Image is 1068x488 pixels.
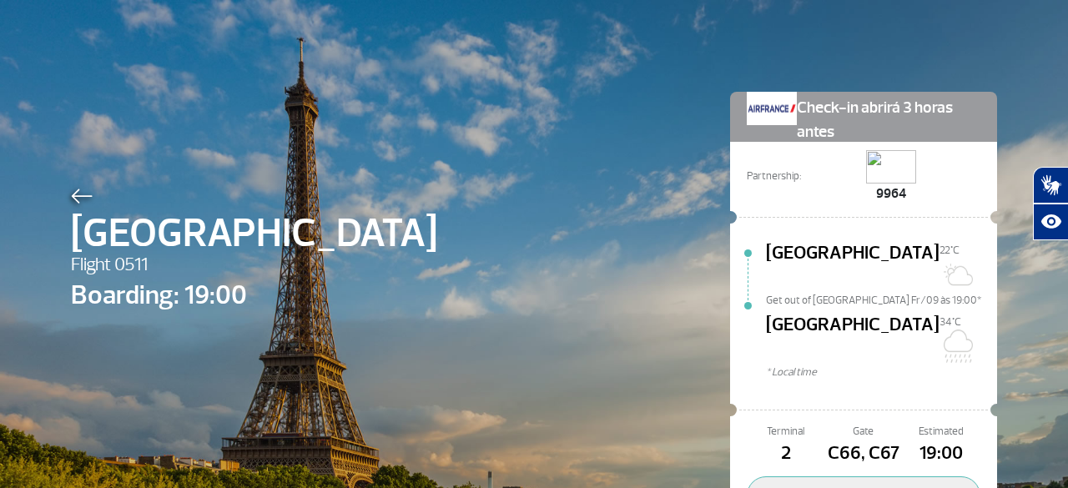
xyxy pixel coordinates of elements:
div: Plugin de acessibilidade da Hand Talk. [1033,167,1068,240]
button: Abrir recursos assistivos. [1033,204,1068,240]
span: C66, C67 [824,440,902,468]
span: Estimated [903,424,980,440]
img: Chuvoso [940,330,973,363]
span: [GEOGRAPHIC_DATA] [766,311,940,365]
span: [GEOGRAPHIC_DATA] [766,239,940,293]
span: 34°C [940,315,961,329]
button: Abrir tradutor de língua de sinais. [1033,167,1068,204]
span: 22°C [940,244,960,257]
span: Flight 0511 [71,251,437,279]
span: Partnership: [747,169,801,184]
span: Boarding: 19:00 [71,275,437,315]
span: [GEOGRAPHIC_DATA] [71,204,437,264]
span: Check-in abrirá 3 horas antes [797,92,980,144]
span: 19:00 [903,440,980,468]
span: 2 [747,440,824,468]
img: Sol com muitas nuvens [940,258,973,291]
span: Terminal [747,424,824,440]
span: 9964 [866,184,916,204]
span: Get out of [GEOGRAPHIC_DATA] Fr/09 às 19:00* [766,293,997,304]
span: * Local time [766,365,997,380]
span: Gate [824,424,902,440]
